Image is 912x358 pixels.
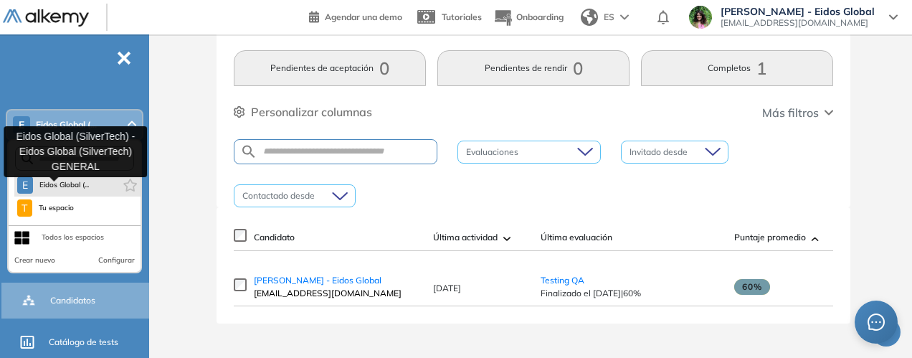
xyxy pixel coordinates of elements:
span: 60% [734,279,770,295]
span: Puntaje promedio [734,231,806,244]
span: message [868,314,885,331]
button: Onboarding [493,2,564,33]
span: Finalizado el [DATE] | 60% [541,287,720,300]
span: [PERSON_NAME] - Eidos Global [254,275,381,286]
img: world [581,9,598,26]
span: T [22,202,27,214]
span: Agendar una demo [325,11,402,22]
span: Eidos Global (... [39,179,90,191]
span: Más filtros [762,104,819,121]
button: Configurar [98,255,135,266]
div: Todos los espacios [42,232,104,243]
span: Personalizar columnas [251,103,372,121]
span: E [22,179,28,191]
span: [EMAIL_ADDRESS][DOMAIN_NAME] [721,17,875,29]
button: Completos1 [641,50,833,86]
span: [DATE] [433,283,461,293]
a: [PERSON_NAME] - Eidos Global [254,274,419,287]
span: Candidatos [50,294,95,307]
button: Más filtros [762,104,833,121]
span: E [19,119,24,131]
a: Agendar una demo [309,7,402,24]
span: [EMAIL_ADDRESS][DOMAIN_NAME] [254,287,419,300]
button: Personalizar columnas [234,103,372,121]
img: arrow [620,14,629,20]
span: Última actividad [433,231,498,244]
button: Crear nuevo [14,255,55,266]
span: Catálogo de tests [49,336,118,349]
button: Pendientes de aceptación0 [234,50,426,86]
span: Eidos Global (... [36,119,97,131]
img: SEARCH_ALT [240,143,257,161]
span: Onboarding [516,11,564,22]
span: [PERSON_NAME] - Eidos Global [721,6,875,17]
span: ES [604,11,614,24]
span: Tutoriales [442,11,482,22]
div: Eidos Global (SilverTech) - Eidos Global (SilverTech) GENERAL [4,126,147,177]
img: [missing "en.ARROW_ALT" translation] [812,237,819,241]
span: Última evaluación [541,231,612,244]
span: Candidato [254,231,295,244]
span: Tu espacio [38,202,75,214]
button: Pendientes de rendir0 [437,50,630,86]
img: [missing "en.ARROW_ALT" translation] [503,237,510,241]
a: Testing QA [541,275,584,286]
img: Logo [3,9,89,27]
